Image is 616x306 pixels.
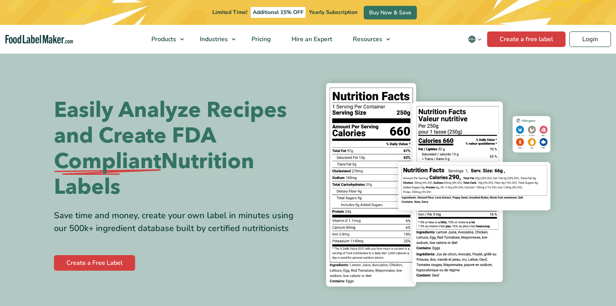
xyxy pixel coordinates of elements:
span: Limited Time! [212,9,247,16]
a: Buy Now & Save [364,6,417,19]
a: Create a Free Label [54,255,135,271]
span: Yearly Subscription [309,9,357,16]
span: Hire an Expert [289,35,333,43]
span: Additional 15% OFF [251,7,305,18]
a: Resources [343,25,394,54]
div: Save time and money, create your own label in minutes using our 500k+ ingredient database built b... [54,209,302,235]
span: Products [149,35,177,43]
a: Create a free label [487,31,566,47]
span: Pricing [249,35,272,43]
button: Change language [463,31,487,47]
a: Food Label Maker homepage [5,35,73,44]
span: Industries [198,35,229,43]
a: Industries [190,25,239,54]
a: Login [569,31,611,47]
a: Products [141,25,188,54]
span: Compliant [54,149,161,174]
a: Pricing [241,25,279,54]
h1: Easily Analyze Recipes and Create FDA Nutrition Labels [54,97,302,200]
span: Resources [351,35,383,43]
a: Hire an Expert [281,25,341,54]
